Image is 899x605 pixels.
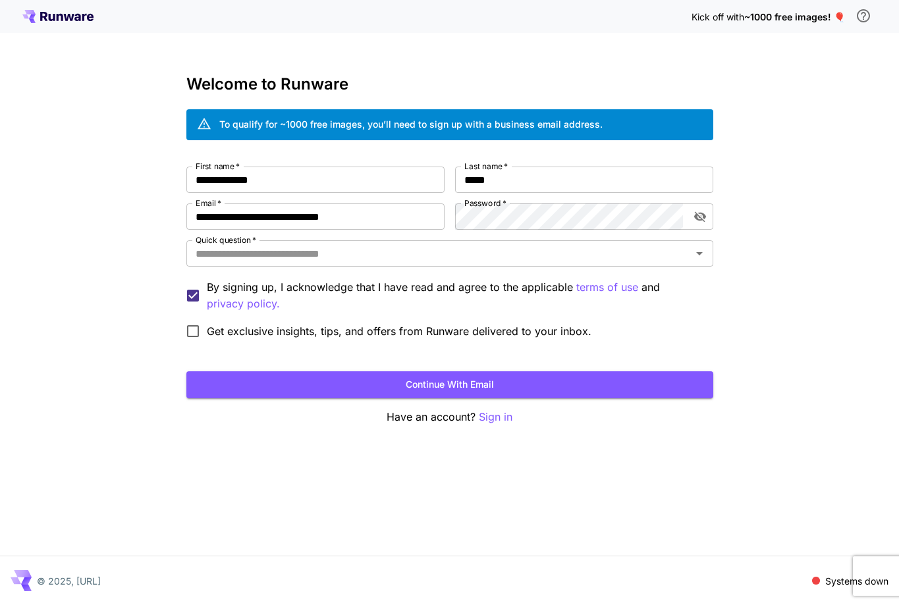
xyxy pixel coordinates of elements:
div: To qualify for ~1000 free images, you’ll need to sign up with a business email address. [219,117,603,131]
span: Kick off with [692,11,744,22]
button: By signing up, I acknowledge that I have read and agree to the applicable terms of use and [207,296,280,312]
button: Open [690,244,709,263]
label: Last name [464,161,508,172]
span: ~1000 free images! 🎈 [744,11,845,22]
button: In order to qualify for free credit, you need to sign up with a business email address and click ... [850,3,877,29]
p: terms of use [576,279,638,296]
button: By signing up, I acknowledge that I have read and agree to the applicable and privacy policy. [576,279,638,296]
span: Get exclusive insights, tips, and offers from Runware delivered to your inbox. [207,323,591,339]
button: Continue with email [186,371,713,398]
p: © 2025, [URL] [37,574,101,588]
p: Systems down [825,574,888,588]
button: toggle password visibility [688,205,712,228]
p: By signing up, I acknowledge that I have read and agree to the applicable and [207,279,703,312]
button: Sign in [479,409,512,425]
p: Have an account? [186,409,713,425]
p: privacy policy. [207,296,280,312]
label: Email [196,197,221,209]
label: Quick question [196,234,256,246]
label: Password [464,197,506,209]
label: First name [196,161,240,172]
h3: Welcome to Runware [186,75,713,93]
